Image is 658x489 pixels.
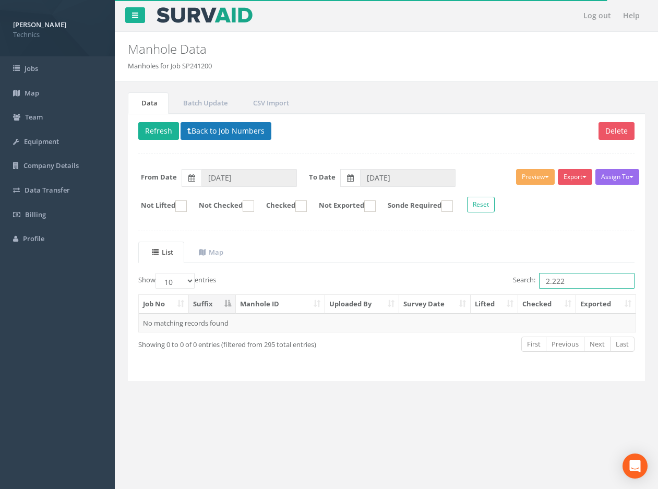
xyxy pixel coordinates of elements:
[521,337,546,352] a: First
[139,295,189,314] th: Job No: activate to sort column ascending
[308,200,376,212] label: Not Exported
[25,210,46,219] span: Billing
[128,42,556,56] h2: Manhole Data
[23,234,44,243] span: Profile
[25,185,70,195] span: Data Transfer
[584,337,611,352] a: Next
[189,295,236,314] th: Suffix: activate to sort column descending
[595,169,639,185] button: Assign To
[23,161,79,170] span: Company Details
[152,247,173,257] uib-tab-heading: List
[13,20,66,29] strong: [PERSON_NAME]
[360,169,456,187] input: To Date
[236,295,325,314] th: Manhole ID: activate to sort column ascending
[539,273,635,289] input: Search:
[185,242,234,263] a: Map
[471,295,518,314] th: Lifted: activate to sort column ascending
[128,61,212,71] li: Manholes for Job SP241200
[576,295,636,314] th: Exported: activate to sort column ascending
[377,200,453,212] label: Sonde Required
[138,273,216,289] label: Show entries
[256,200,307,212] label: Checked
[138,336,336,350] div: Showing 0 to 0 of 0 entries (filtered from 295 total entries)
[128,92,169,114] a: Data
[139,314,636,332] td: No matching records found
[170,92,238,114] a: Batch Update
[558,169,592,185] button: Export
[13,17,102,39] a: [PERSON_NAME] Technics
[599,122,635,140] button: Delete
[138,242,184,263] a: List
[141,172,177,182] label: From Date
[201,169,297,187] input: From Date
[181,122,271,140] button: Back to Job Numbers
[399,295,471,314] th: Survey Date: activate to sort column ascending
[518,295,576,314] th: Checked: activate to sort column ascending
[199,247,223,257] uib-tab-heading: Map
[130,200,187,212] label: Not Lifted
[13,30,102,40] span: Technics
[513,273,635,289] label: Search:
[610,337,635,352] a: Last
[25,88,39,98] span: Map
[240,92,300,114] a: CSV Import
[188,200,254,212] label: Not Checked
[516,169,555,185] button: Preview
[24,137,59,146] span: Equipment
[467,197,495,212] button: Reset
[138,122,179,140] button: Refresh
[155,273,195,289] select: Showentries
[546,337,584,352] a: Previous
[309,172,336,182] label: To Date
[623,454,648,479] div: Open Intercom Messenger
[25,112,43,122] span: Team
[25,64,38,73] span: Jobs
[325,295,399,314] th: Uploaded By: activate to sort column ascending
